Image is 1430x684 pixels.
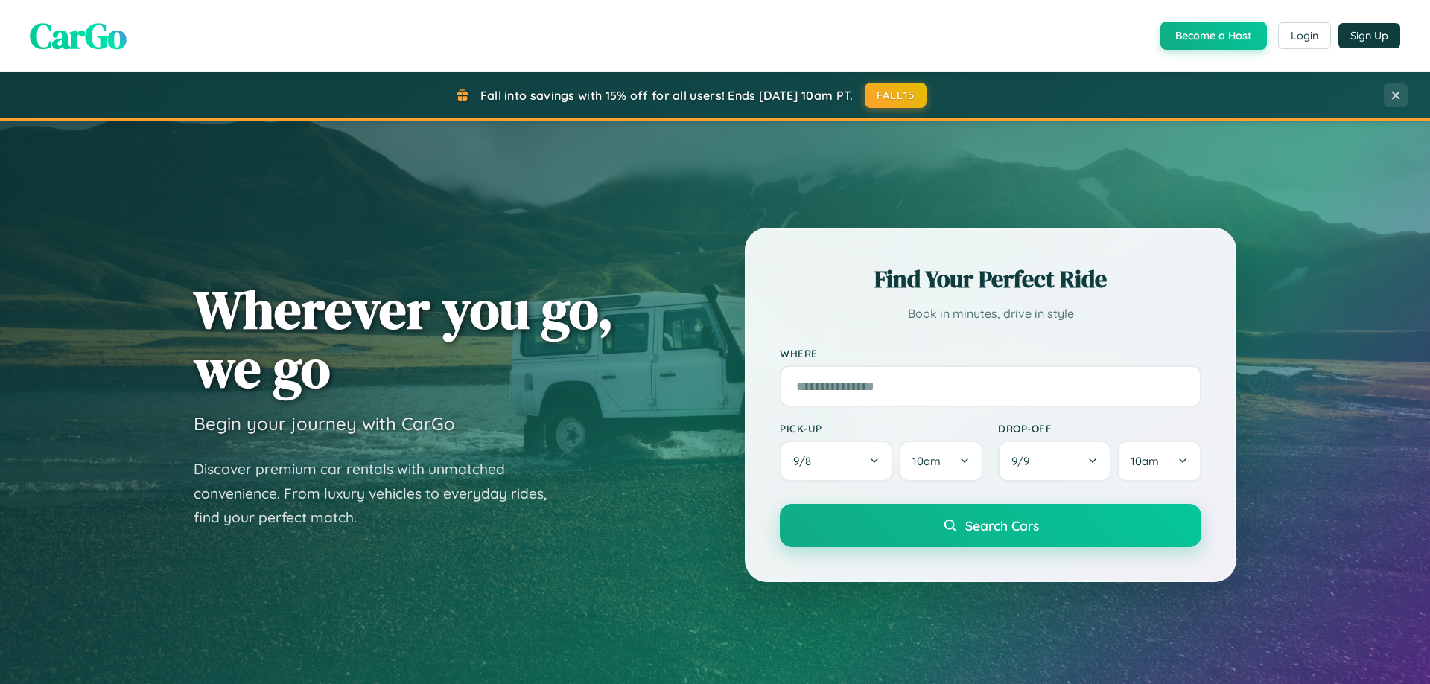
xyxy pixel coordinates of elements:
[194,457,566,530] p: Discover premium car rentals with unmatched convenience. From luxury vehicles to everyday rides, ...
[780,303,1201,325] p: Book in minutes, drive in style
[780,347,1201,359] label: Where
[194,280,614,397] h1: Wherever you go, we go
[1278,22,1331,49] button: Login
[780,422,983,435] label: Pick-up
[1131,454,1159,468] span: 10am
[965,517,1039,534] span: Search Cars
[1338,23,1400,48] button: Sign Up
[780,504,1201,547] button: Search Cars
[912,454,941,468] span: 10am
[998,422,1201,435] label: Drop-off
[194,412,455,435] h3: Begin your journey with CarGo
[998,441,1111,482] button: 9/9
[780,263,1201,295] h2: Find Your Perfect Ride
[480,88,854,103] span: Fall into savings with 15% off for all users! Ends [DATE] 10am PT.
[1117,441,1201,482] button: 10am
[899,441,983,482] button: 10am
[865,83,927,108] button: FALL15
[1011,454,1037,468] span: 9 / 9
[30,11,127,60] span: CarGo
[780,441,893,482] button: 9/8
[793,454,819,468] span: 9 / 8
[1160,22,1267,50] button: Become a Host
